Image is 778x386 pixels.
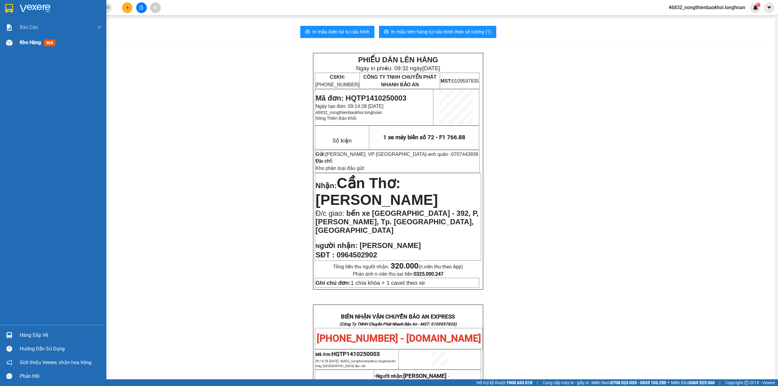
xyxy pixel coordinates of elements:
[136,2,147,13] button: file-add
[20,359,91,366] span: Giới thiệu Vexere, nhận hoa hồng
[315,74,359,87] span: [PHONE_NUMBER]
[325,152,427,157] span: [PERSON_NAME]: VP [GEOGRAPHIC_DATA]
[85,29,96,34] strong: MST:
[744,381,749,385] span: copyright
[426,152,478,157] span: -
[332,351,380,357] span: HQTP1410250003
[85,29,123,34] span: 0109597835
[333,264,463,270] span: Tổng tiền thu người nhận:
[17,26,32,31] strong: CSKH:
[360,241,421,250] span: [PERSON_NAME]
[139,5,143,10] span: file-add
[317,333,481,344] span: [PHONE_NUMBER] - [DOMAIN_NAME]
[446,373,449,379] span: -
[315,152,325,157] strong: Gửi:
[428,152,478,157] span: anh quân -
[363,74,436,87] span: CÔNG TY TNHH CHUYỂN PHÁT NHANH BẢO AN
[315,251,335,259] strong: SĐT :
[315,158,333,164] strong: Địa chỉ:
[766,5,772,10] span: caret-down
[315,181,337,190] span: Nhận:
[315,104,383,109] span: Ngày tạo đơn: 09:14:28 [DATE]
[664,4,750,11] span: 46832_nongthienbaokhoi.longhoan
[764,2,774,13] button: caret-down
[689,380,715,385] strong: 0369 525 060
[422,65,440,71] span: [DATE]
[305,29,310,35] span: printer
[153,5,157,10] span: aim
[150,2,161,13] button: aim
[6,40,12,46] img: warehouse-icon
[312,28,370,36] span: In mẫu biên lai tự cấu hình
[22,12,106,19] span: Ngày in phiếu: 09:16 ngày
[315,116,356,121] span: Nông Thiên Bảo Khôi
[719,379,720,386] span: |
[24,3,104,11] strong: PHIẾU DÁN LÊN HÀNG
[20,372,102,381] div: Phản hồi
[2,26,46,37] span: [PHONE_NUMBER]
[391,264,463,270] span: (n.viên thu theo App)
[320,241,358,250] span: gười nhận:
[374,373,446,379] strong: -
[315,352,380,357] span: Mã đơn:
[2,45,63,62] span: Mã đơn: HQTP1410250003
[125,5,129,10] span: plus
[315,209,478,234] span: bến xe [GEOGRAPHIC_DATA] - 392, P, [PERSON_NAME], Tp. [GEOGRAPHIC_DATA], [GEOGRAPHIC_DATA]
[403,373,446,379] span: [PERSON_NAME]
[315,94,406,102] span: Mã đơn: HQTP1410250003
[376,373,446,379] span: Người nhận:
[451,152,478,157] span: 0707443939
[315,359,396,368] span: 09:14:28 [DATE] -
[315,209,346,217] span: Đ/c giao:
[384,29,389,35] span: printer
[20,40,41,45] span: Kho hàng
[414,271,443,277] strong: 0325.000.247
[391,262,418,270] strong: 320.000
[337,251,377,259] span: 0964502902
[5,4,13,13] img: logo-vxr
[391,28,491,36] span: In mẫu tem hàng tự cấu hình theo số lượng (1)
[315,359,396,368] span: 46832_nongthienbaokhoi.longhoan
[757,3,759,7] span: 1
[341,313,455,320] strong: BIÊN NHẬN VẬN CHUYỂN BẢO AN EXPRESS
[315,175,438,208] span: Cần Thơ: [PERSON_NAME]
[671,379,715,386] span: Miền Bắc
[756,3,760,7] sup: 1
[97,25,102,30] span: down
[353,271,443,277] span: Phản ánh n.viên thu sai tiền:
[300,26,374,38] button: printerIn mẫu biên lai tự cấu hình
[106,5,110,9] span: close-circle
[315,166,365,171] span: Kho phân loại đầu gửi:
[379,26,496,38] button: printerIn mẫu tem hàng tự cấu hình theo số lượng (1)
[20,344,102,353] div: Hướng dẫn sử dụng
[611,380,666,385] strong: 0708 023 035 - 0935 103 250
[6,24,12,31] img: solution-icon
[339,322,457,326] strong: (Công Ty TNHH Chuyển Phát Nhanh Bảo An - MST: 0109597835)
[440,78,479,84] span: 0109597835
[542,379,590,386] span: Cung cấp máy in - giấy in:
[477,379,532,386] span: Hỗ trợ kỹ thuật:
[6,360,12,365] span: notification
[356,65,440,71] span: Ngày in phiếu: 09:32 ngày
[44,40,55,46] span: mới
[753,5,758,10] img: icon-new-feature
[315,243,357,249] strong: N
[332,137,352,144] span: Số kiện
[315,280,425,286] span: 1 chìa khóa + 1 cavet theo xe
[122,2,133,13] button: plus
[315,280,351,286] strong: Ghi chú đơn:
[668,381,670,384] span: ⚪️
[591,379,666,386] span: Miền Nam
[6,346,12,352] span: question-circle
[506,380,532,385] strong: 1900 633 818
[6,332,12,338] img: warehouse-icon
[20,23,38,31] span: Báo cáo
[440,78,452,84] strong: MST:
[88,12,106,19] span: [DATE]
[358,56,438,64] strong: PHIẾU DÁN LÊN HÀNG
[47,20,84,43] span: CÔNG TY TNHH CHUYỂN PHÁT NHANH BẢO AN
[20,331,102,340] div: Hàng sắp về
[383,134,465,141] span: 1 xe máy biển số 72 - F1 766.88
[537,379,538,386] span: |
[315,110,382,115] span: 46832_nongthienbaokhoi.longhoan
